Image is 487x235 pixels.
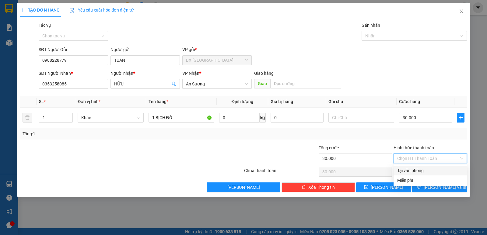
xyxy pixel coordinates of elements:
div: 0984460947 [5,27,67,36]
span: Giao [254,79,270,88]
span: user-add [171,81,176,86]
input: Dọc đường [270,79,342,88]
div: Người gửi [110,46,180,53]
span: An Sương [186,79,248,88]
div: BX [GEOGRAPHIC_DATA] [5,5,67,20]
label: Tác vụ [39,23,51,28]
input: Ghi Chú [328,113,394,123]
span: TẠO ĐƠN HÀNG [20,8,60,12]
span: Xóa Thông tin [308,184,335,191]
div: Người nhận [110,70,180,77]
span: Tổng cước [319,145,339,150]
span: delete [302,185,306,190]
button: deleteXóa Thông tin [282,182,355,192]
button: Close [453,3,470,20]
div: thị long [5,20,67,27]
span: kg [260,113,266,123]
th: Ghi chú [326,96,397,108]
img: icon [69,8,74,13]
div: VP gửi [182,46,252,53]
div: SĐT Người Nhận [39,70,108,77]
span: Gửi: [5,6,15,12]
span: BX Tân Châu [186,56,248,65]
span: Giao hàng [254,71,274,76]
input: VD: Bàn, Ghế [149,113,214,123]
div: THU [71,12,124,20]
span: Cước hàng [399,99,420,104]
span: [PERSON_NAME] [227,184,260,191]
button: delete [23,113,32,123]
span: Đơn vị tính [78,99,100,104]
div: 60.000 [5,39,68,47]
span: save [364,185,368,190]
button: printer[PERSON_NAME] và In [412,182,467,192]
div: Miễn phí [397,177,463,184]
span: Yêu cầu xuất hóa đơn điện tử [69,8,134,12]
div: An Sương [71,5,124,12]
div: Tổng: 1 [23,130,188,137]
span: Định lượng [232,99,253,104]
button: plus [457,113,464,123]
div: SĐT Người Gửi [39,46,108,53]
span: CR : [5,40,14,46]
span: Giá trị hàng [271,99,293,104]
span: Tên hàng [149,99,168,104]
span: Nhận: [71,6,86,12]
label: Gán nhãn [362,23,380,28]
span: Khác [81,113,140,122]
span: [PERSON_NAME] và In [424,184,466,191]
span: [PERSON_NAME] [371,184,403,191]
div: Tại văn phòng [397,167,463,174]
span: SL [39,99,44,104]
span: printer [417,185,421,190]
div: Chưa thanh toán [243,167,318,178]
div: 0393585748 [71,20,124,28]
span: plus [20,8,24,12]
span: VP Nhận [182,71,199,76]
label: Hình thức thanh toán [394,145,434,150]
span: plus [457,115,464,120]
button: [PERSON_NAME] [207,182,280,192]
button: save[PERSON_NAME] [356,182,411,192]
span: close [459,9,464,14]
input: 0 [271,113,324,123]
